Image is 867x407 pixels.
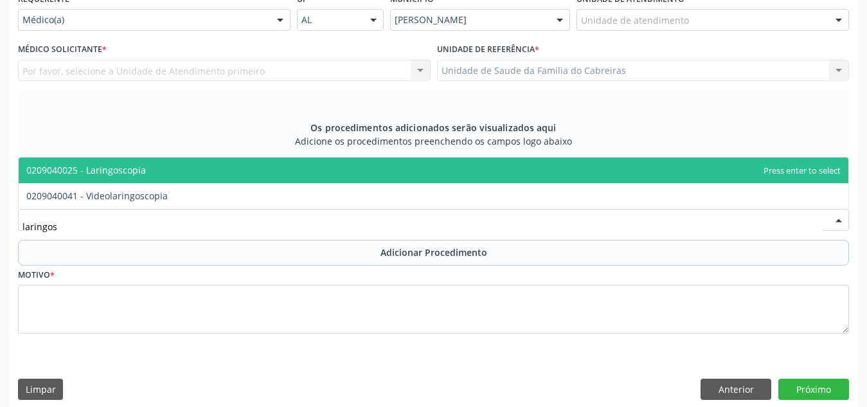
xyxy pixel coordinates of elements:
[581,14,689,27] span: Unidade de atendimento
[18,240,849,266] button: Adicionar Procedimento
[395,14,544,26] span: [PERSON_NAME]
[22,14,264,26] span: Médico(a)
[301,14,357,26] span: AL
[18,40,107,60] label: Médico Solicitante
[380,246,487,259] span: Adicionar Procedimento
[26,164,146,176] span: 0209040025 - Laringoscopia
[22,213,823,239] input: Buscar por procedimento
[295,134,572,148] span: Adicione os procedimentos preenchendo os campos logo abaixo
[26,190,168,202] span: 0209040041 - Videolaringoscopia
[778,379,849,401] button: Próximo
[701,379,771,401] button: Anterior
[310,121,556,134] span: Os procedimentos adicionados serão visualizados aqui
[18,266,55,285] label: Motivo
[437,40,539,60] label: Unidade de referência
